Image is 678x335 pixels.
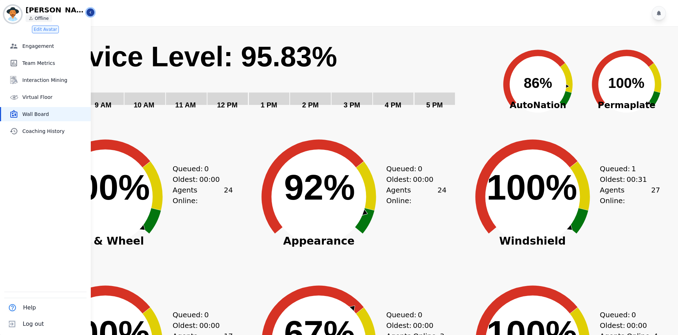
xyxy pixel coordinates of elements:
[22,94,88,101] span: Virtual Floor
[173,185,233,206] div: Agents Online:
[173,320,226,331] div: Oldest:
[413,320,434,331] span: 00:00
[600,309,653,320] div: Queued:
[386,174,439,185] div: Oldest:
[1,124,91,138] a: Coaching History
[600,174,653,185] div: Oldest:
[302,101,319,109] text: 2 PM
[627,320,647,331] span: 00:00
[204,309,209,320] span: 0
[26,6,86,13] p: [PERSON_NAME][EMAIL_ADDRESS][PERSON_NAME][DOMAIN_NAME]
[4,300,37,316] button: Help
[261,101,277,109] text: 1 PM
[42,41,337,72] text: Service Level: 95.83%
[632,163,636,174] span: 1
[386,309,439,320] div: Queued:
[29,16,33,21] img: person
[418,163,422,174] span: 0
[224,185,233,206] span: 24
[217,101,238,109] text: 12 PM
[199,320,220,331] span: 00:00
[134,101,154,109] text: 10 AM
[386,163,439,174] div: Queued:
[386,185,446,206] div: Agents Online:
[582,99,671,112] span: Permaplate
[22,60,88,67] span: Team Metrics
[248,238,390,245] span: Appearance
[22,128,88,135] span: Coaching History
[632,309,636,320] span: 0
[487,167,577,207] text: 100%
[462,238,604,245] span: Windshield
[173,309,226,320] div: Queued:
[426,101,443,109] text: 5 PM
[22,43,88,50] span: Engagement
[1,39,91,53] a: Engagement
[600,185,660,206] div: Agents Online:
[524,75,552,91] text: 86%
[1,90,91,104] a: Virtual Floor
[199,174,220,185] span: 00:00
[418,309,422,320] span: 0
[41,39,489,119] svg: Service Level: 0%
[204,163,209,174] span: 0
[386,320,439,331] div: Oldest:
[438,185,446,206] span: 24
[1,56,91,70] a: Team Metrics
[385,101,401,109] text: 4 PM
[95,101,111,109] text: 9 AM
[35,16,49,21] p: Offline
[1,73,91,87] a: Interaction Mining
[608,75,644,91] text: 100%
[23,303,36,312] span: Help
[22,77,88,84] span: Interaction Mining
[413,174,434,185] span: 00:00
[32,26,59,33] button: Edit Avatar
[344,101,360,109] text: 3 PM
[627,174,647,185] span: 00:31
[284,167,355,207] text: 92%
[1,107,91,121] a: Wall Board
[494,99,582,112] span: AutoNation
[4,316,45,332] button: Log out
[651,185,660,206] span: 27
[23,320,44,328] span: Log out
[4,6,21,23] img: Bordered avatar
[59,167,150,207] text: 100%
[600,320,653,331] div: Oldest:
[175,101,196,109] text: 11 AM
[600,163,653,174] div: Queued:
[34,238,176,245] span: Tire & Wheel
[173,174,226,185] div: Oldest:
[173,163,226,174] div: Queued:
[22,111,88,118] span: Wall Board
